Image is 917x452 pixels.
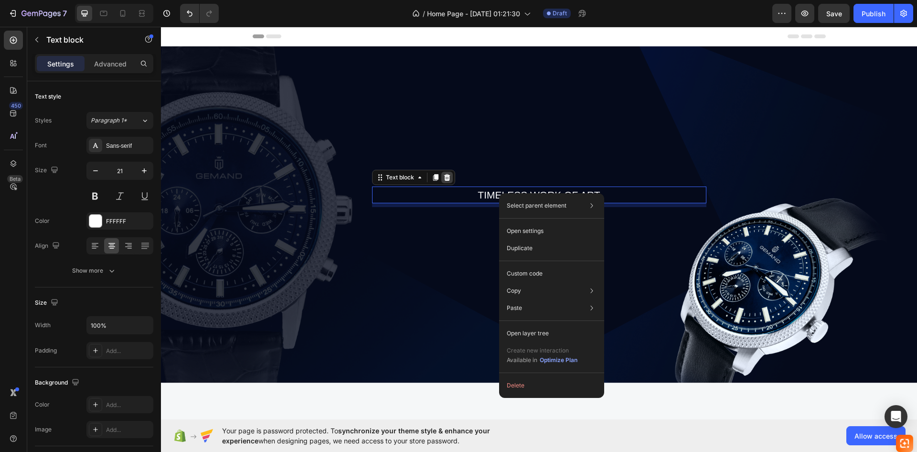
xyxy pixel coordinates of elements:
[222,427,490,445] span: synchronize your theme style & enhance your experience
[35,262,153,279] button: Show more
[423,9,425,19] span: /
[106,217,151,226] div: FFFFFF
[507,304,522,312] p: Paste
[35,116,52,125] div: Styles
[507,244,533,253] p: Duplicate
[507,201,566,210] p: Select parent element
[4,4,71,23] button: 7
[507,356,537,364] span: Available in
[35,346,57,355] div: Padding
[373,184,383,192] div: 8
[91,116,127,125] span: Paragraph 1*
[212,161,544,176] p: TIMELESS WORK OF ART
[87,317,153,334] input: Auto
[106,347,151,355] div: Add...
[507,346,578,355] p: Create new interaction
[35,164,60,177] div: Size
[35,297,60,309] div: Size
[507,329,549,338] p: Open layer tree
[46,34,128,45] p: Text block
[35,240,62,253] div: Align
[35,217,50,225] div: Color
[35,376,81,389] div: Background
[47,59,74,69] p: Settings
[427,9,520,19] span: Home Page - [DATE] 01:21:30
[72,266,117,276] div: Show more
[222,426,527,446] span: Your page is password protected. To when designing pages, we need access to your store password.
[35,400,50,409] div: Color
[553,9,567,18] span: Draft
[106,426,151,434] div: Add...
[63,8,67,19] p: 7
[9,102,23,110] div: 450
[885,405,907,428] div: Open Intercom Messenger
[35,141,47,150] div: Font
[86,112,153,129] button: Paragraph 1*
[854,431,897,441] span: Allow access
[180,4,219,23] div: Undo/Redo
[826,10,842,18] span: Save
[507,227,544,235] p: Open settings
[35,425,52,434] div: Image
[539,355,578,365] button: Optimize Plan
[507,269,543,278] p: Custom code
[106,142,151,150] div: Sans-serif
[853,4,894,23] button: Publish
[818,4,850,23] button: Save
[161,27,917,419] iframe: Design area
[223,146,255,155] div: Text block
[540,356,577,364] div: Optimize Plan
[94,59,127,69] p: Advanced
[507,287,521,295] p: Copy
[503,377,600,394] button: Delete
[7,175,23,183] div: Beta
[35,321,51,330] div: Width
[862,9,885,19] div: Publish
[846,426,906,445] button: Allow access
[35,92,61,101] div: Text style
[106,401,151,409] div: Add...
